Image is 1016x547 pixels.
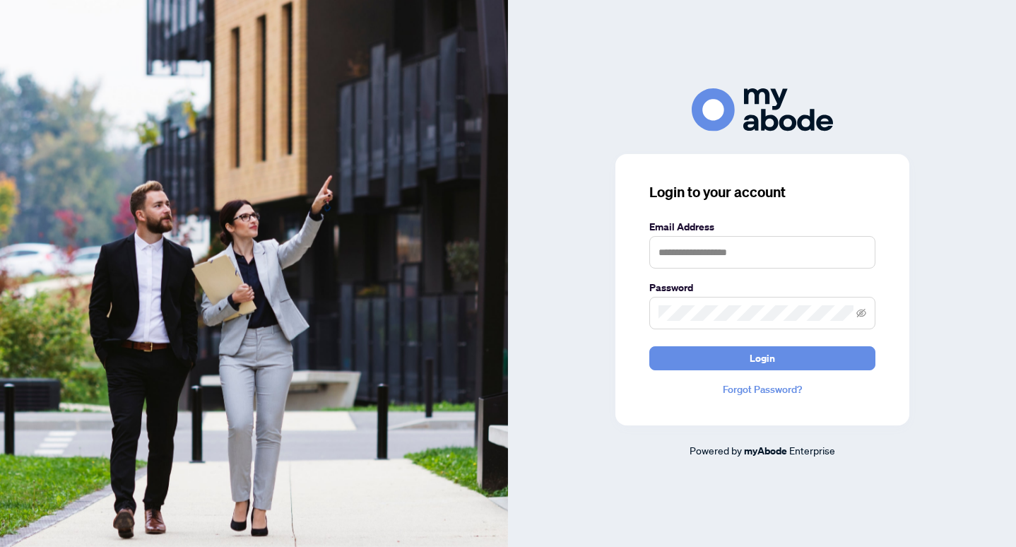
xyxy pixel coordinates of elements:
[750,347,775,370] span: Login
[744,443,787,459] a: myAbode
[856,308,866,318] span: eye-invisible
[649,182,875,202] h3: Login to your account
[690,444,742,457] span: Powered by
[649,219,875,235] label: Email Address
[692,88,833,131] img: ma-logo
[649,382,875,397] a: Forgot Password?
[649,280,875,295] label: Password
[789,444,835,457] span: Enterprise
[649,346,875,370] button: Login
